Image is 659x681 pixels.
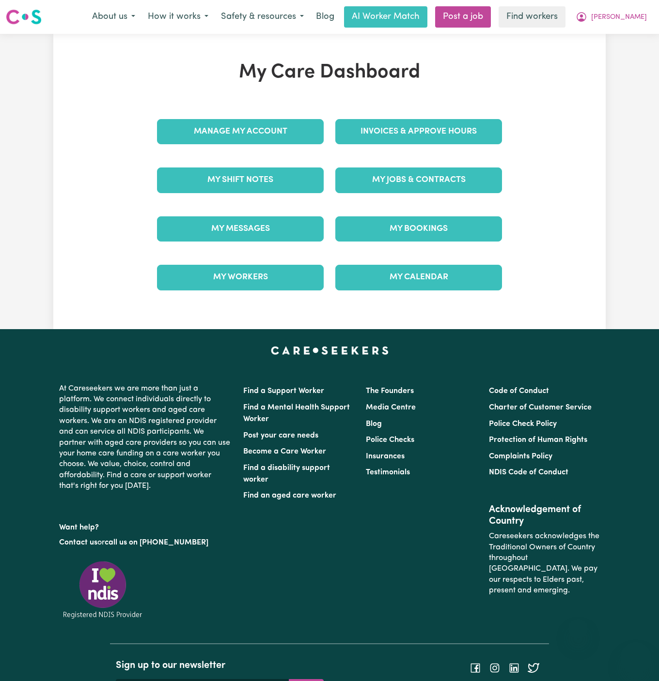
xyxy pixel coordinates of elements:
iframe: Button to launch messaging window [620,642,651,673]
a: Find a disability support worker [243,464,330,484]
a: Charter of Customer Service [489,404,592,411]
a: Find a Support Worker [243,387,324,395]
button: Safety & resources [215,7,310,27]
a: Careseekers home page [271,347,389,354]
a: Police Check Policy [489,420,557,428]
iframe: Close message [568,619,588,638]
h2: Acknowledgement of Country [489,504,600,527]
a: Media Centre [366,404,416,411]
a: Insurances [366,453,405,460]
a: call us on [PHONE_NUMBER] [105,539,208,546]
img: Careseekers logo [6,8,42,26]
a: NDIS Code of Conduct [489,469,568,476]
span: [PERSON_NAME] [591,12,647,23]
a: Find a Mental Health Support Worker [243,404,350,423]
a: AI Worker Match [344,6,427,28]
a: Contact us [59,539,97,546]
a: Become a Care Worker [243,448,326,455]
a: The Founders [366,387,414,395]
a: My Messages [157,216,324,242]
a: Testimonials [366,469,410,476]
button: About us [86,7,141,27]
p: Careseekers acknowledges the Traditional Owners of Country throughout [GEOGRAPHIC_DATA]. We pay o... [489,527,600,600]
a: Follow Careseekers on LinkedIn [508,664,520,672]
a: Blog [310,6,340,28]
a: Manage My Account [157,119,324,144]
a: My Jobs & Contracts [335,167,502,193]
a: Find workers [499,6,565,28]
a: Post your care needs [243,432,318,439]
img: Registered NDIS provider [59,560,146,620]
a: Police Checks [366,436,414,444]
a: My Workers [157,265,324,290]
a: Complaints Policy [489,453,552,460]
h2: Sign up to our newsletter [116,660,324,671]
a: Careseekers logo [6,6,42,28]
a: Post a job [435,6,491,28]
a: Code of Conduct [489,387,549,395]
button: How it works [141,7,215,27]
a: Invoices & Approve Hours [335,119,502,144]
a: Follow Careseekers on Instagram [489,664,501,672]
a: My Calendar [335,265,502,290]
p: At Careseekers we are more than just a platform. We connect individuals directly to disability su... [59,379,232,496]
p: Want help? [59,518,232,533]
p: or [59,533,232,552]
h1: My Care Dashboard [151,61,508,84]
button: My Account [569,7,653,27]
a: My Bookings [335,216,502,242]
a: Blog [366,420,382,428]
a: Follow Careseekers on Facebook [470,664,481,672]
a: Follow Careseekers on Twitter [528,664,539,672]
a: Protection of Human Rights [489,436,587,444]
a: Find an aged care worker [243,492,336,499]
a: My Shift Notes [157,167,324,193]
